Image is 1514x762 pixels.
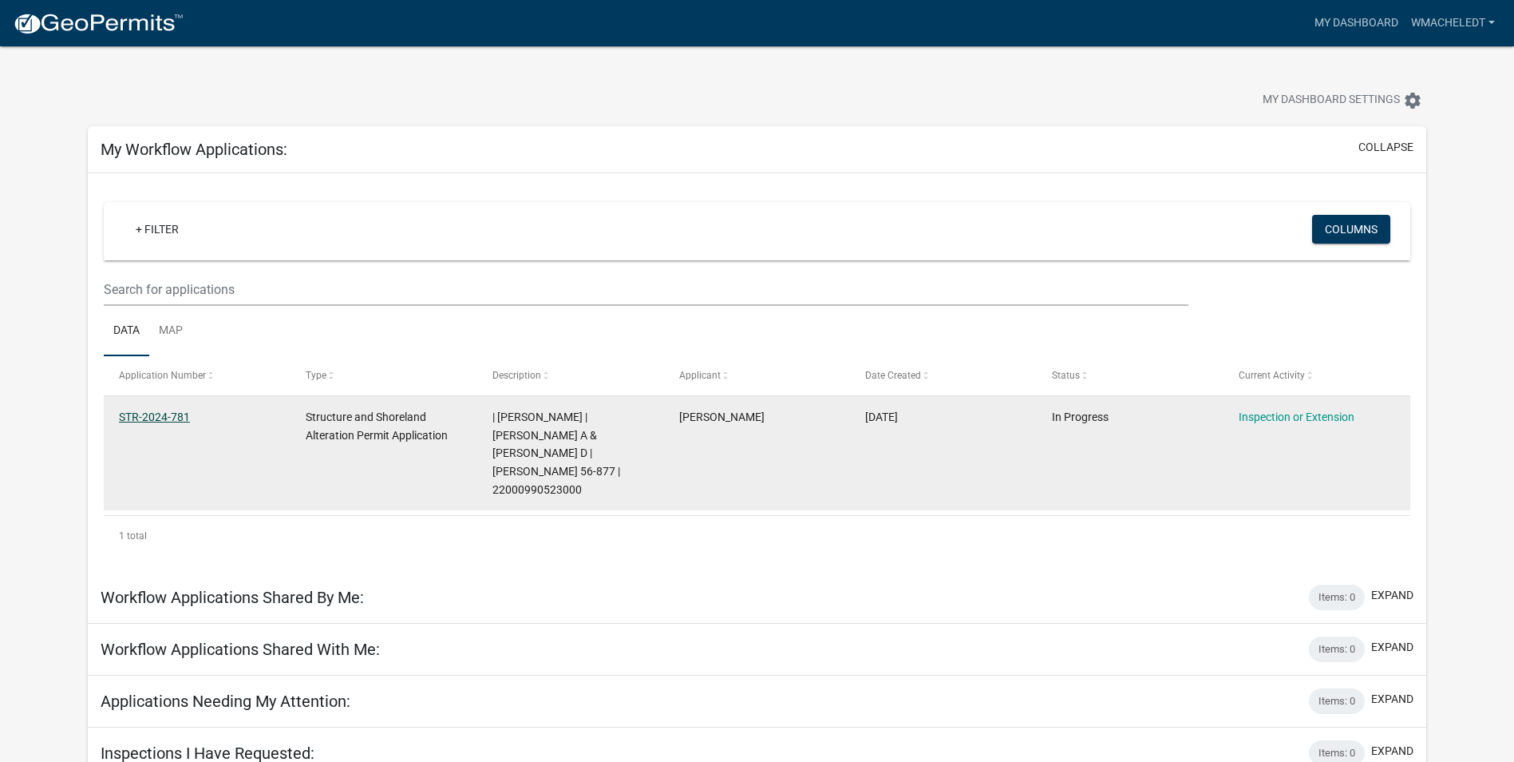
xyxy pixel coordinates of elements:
div: collapse [88,173,1426,572]
a: Data [104,306,149,357]
h5: My Workflow Applications: [101,140,287,159]
span: 04/19/2024 [865,411,898,423]
datatable-header-cell: Description [477,356,664,395]
button: collapse [1358,139,1413,156]
button: expand [1371,639,1413,656]
span: Applicant [679,370,721,381]
button: Columns [1312,215,1390,244]
h5: Applications Needing My Attention: [101,692,350,711]
a: STR-2024-781 [119,411,190,423]
datatable-header-cell: Status [1037,356,1223,395]
datatable-header-cell: Applicant [663,356,850,395]
a: Map [149,306,192,357]
button: My Dashboard Settingssettings [1250,85,1435,116]
span: My Dashboard Settings [1263,91,1400,110]
span: Wayne D Macheledt [679,411,765,423]
datatable-header-cell: Type [291,356,477,395]
a: wmacheledt [1405,8,1501,38]
datatable-header-cell: Current Activity [1223,356,1410,395]
span: Application Number [119,370,206,381]
datatable-header-cell: Application Number [104,356,291,395]
datatable-header-cell: Date Created [850,356,1037,395]
span: Structure and Shoreland Alteration Permit Application [306,411,448,442]
i: settings [1403,91,1422,110]
span: Description [492,370,541,381]
span: | Elizabeth Plaster | MACHELEDT,RENAE A & WAYNE D | Jewett 56-877 | 22000990523000 [492,411,620,496]
div: Items: 0 [1309,637,1365,662]
span: In Progress [1052,411,1109,423]
span: Status [1052,370,1080,381]
button: expand [1371,691,1413,708]
div: Items: 0 [1309,585,1365,610]
button: expand [1371,587,1413,604]
span: Type [306,370,326,381]
a: My Dashboard [1308,8,1405,38]
button: expand [1371,743,1413,760]
div: 1 total [104,516,1410,556]
input: Search for applications [104,273,1188,306]
h5: Workflow Applications Shared With Me: [101,640,380,659]
a: Inspection or Extension [1239,411,1354,423]
h5: Workflow Applications Shared By Me: [101,588,364,607]
span: Date Created [865,370,921,381]
span: Current Activity [1239,370,1305,381]
a: + Filter [123,215,192,244]
div: Items: 0 [1309,689,1365,714]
